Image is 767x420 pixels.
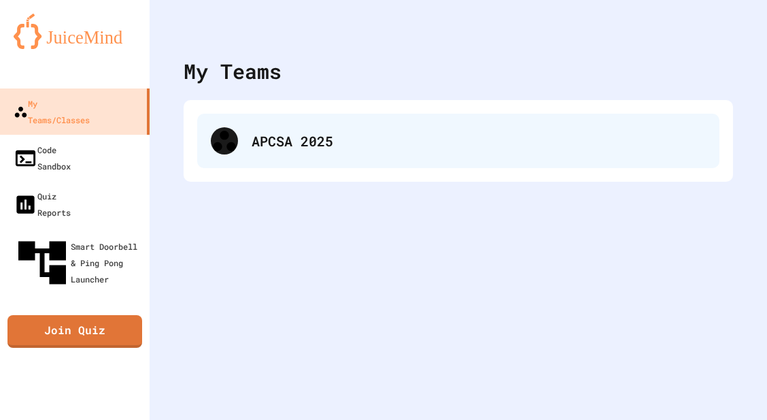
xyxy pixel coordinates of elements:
[197,114,719,168] div: APCSA 2025
[14,95,90,128] div: My Teams/Classes
[14,14,136,49] img: logo-orange.svg
[7,315,142,348] a: Join Quiz
[184,56,282,86] div: My Teams
[252,131,706,151] div: APCSA 2025
[14,142,71,174] div: Code Sandbox
[14,234,144,291] div: Smart Doorbell & Ping Pong Launcher
[14,188,71,221] div: Quiz Reports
